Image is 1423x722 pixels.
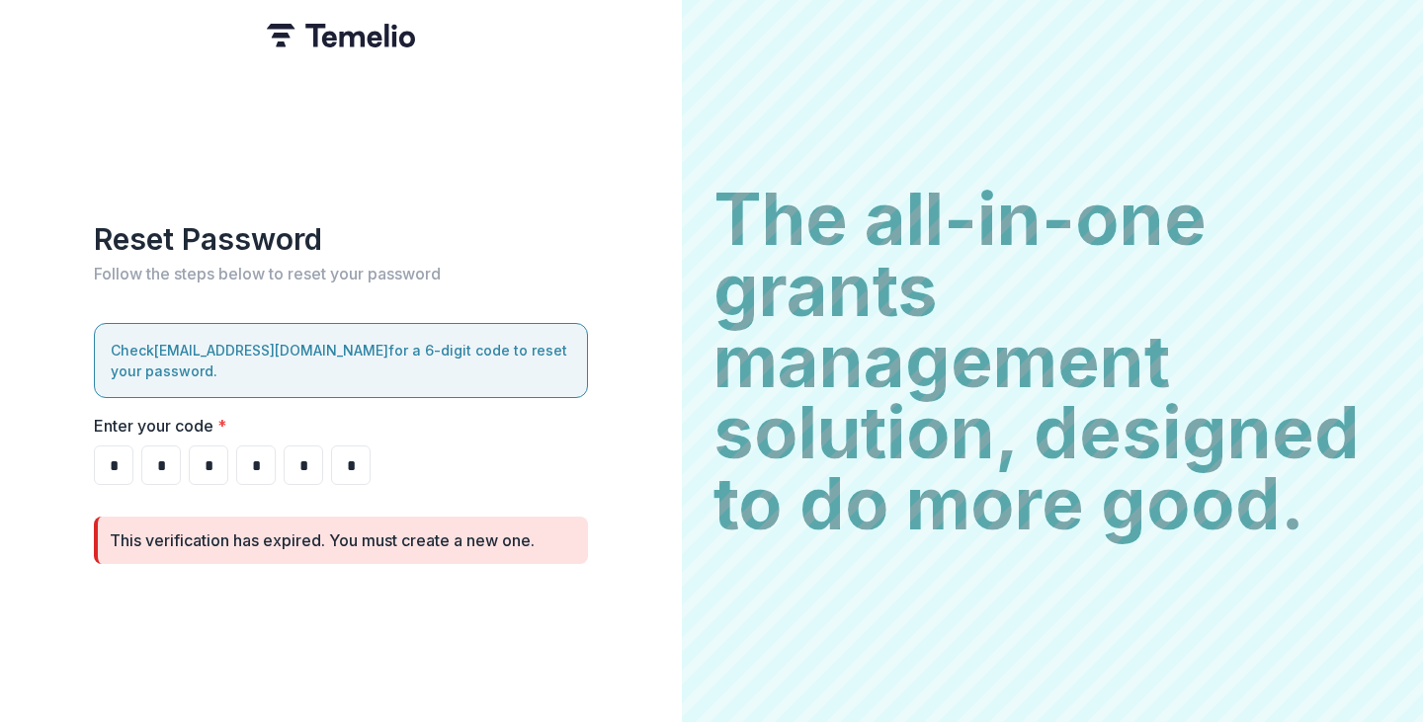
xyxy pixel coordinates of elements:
label: Enter your code [94,414,576,438]
input: Please enter your pin code [331,445,371,485]
input: Please enter your pin code [141,445,181,485]
input: Please enter your pin code [94,445,133,485]
input: Please enter your pin code [284,445,323,485]
h2: Follow the steps below to reset your password [94,265,588,283]
input: Please enter your pin code [236,445,276,485]
div: This verification has expired. You must create a new one. [110,528,535,552]
p: Check [EMAIL_ADDRESS][DOMAIN_NAME] for a 6-digit code to reset your password. [111,340,571,381]
input: Please enter your pin code [189,445,228,485]
h1: Reset Password [94,221,588,257]
img: Temelio [267,24,415,47]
